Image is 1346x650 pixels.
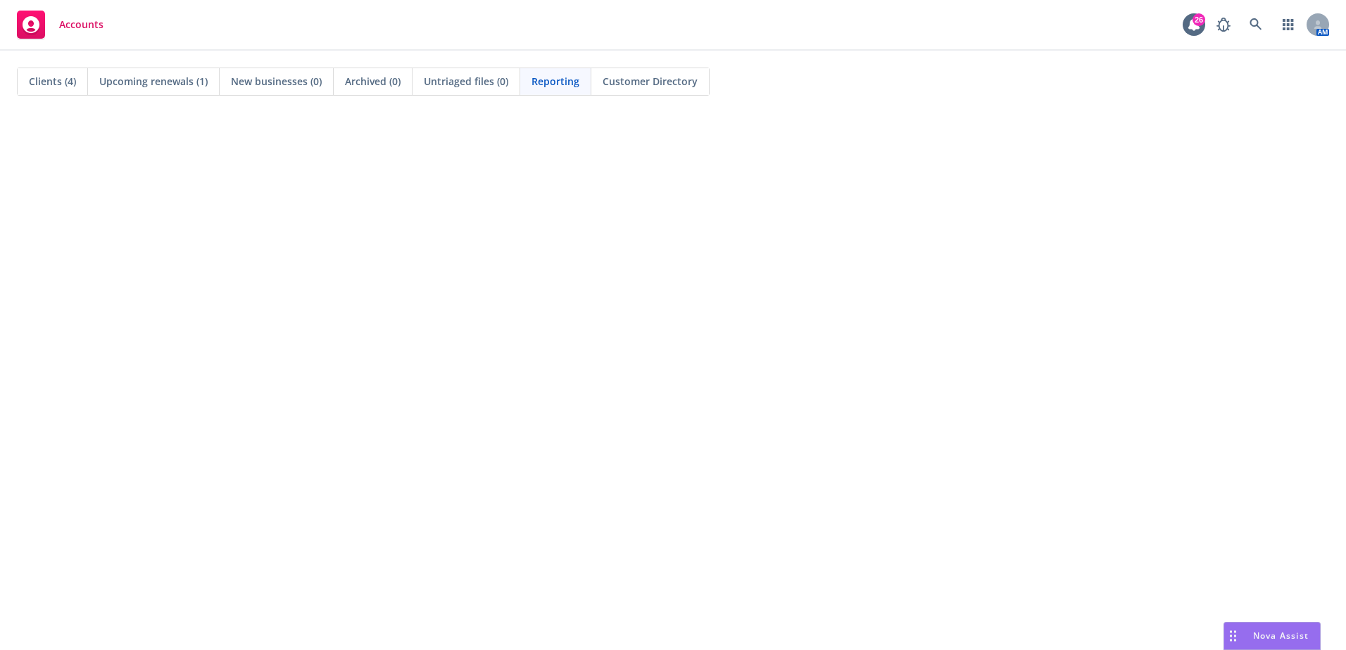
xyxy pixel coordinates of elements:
span: Upcoming renewals (1) [99,74,208,89]
a: Switch app [1274,11,1302,39]
span: Untriaged files (0) [424,74,508,89]
a: Accounts [11,5,109,44]
span: Customer Directory [603,74,698,89]
span: Reporting [532,74,579,89]
iframe: Hex Dashboard 1 [14,127,1332,636]
a: Search [1242,11,1270,39]
span: Clients (4) [29,74,76,89]
div: Drag to move [1224,623,1242,649]
button: Nova Assist [1224,622,1321,650]
span: Nova Assist [1253,630,1309,642]
div: 26 [1193,13,1205,26]
span: Accounts [59,19,103,30]
span: New businesses (0) [231,74,322,89]
span: Archived (0) [345,74,401,89]
a: Report a Bug [1209,11,1238,39]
